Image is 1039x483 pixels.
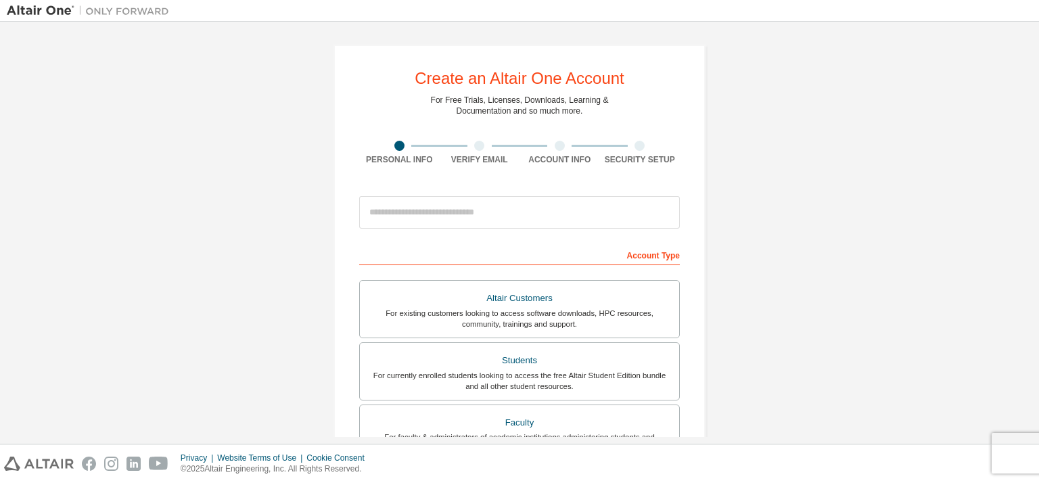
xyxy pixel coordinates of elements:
div: Verify Email [440,154,520,165]
div: Create an Altair One Account [415,70,624,87]
img: instagram.svg [104,457,118,471]
div: Personal Info [359,154,440,165]
div: For currently enrolled students looking to access the free Altair Student Edition bundle and all ... [368,370,671,392]
p: © 2025 Altair Engineering, Inc. All Rights Reserved. [181,463,373,475]
div: Account Info [519,154,600,165]
div: Altair Customers [368,289,671,308]
img: youtube.svg [149,457,168,471]
div: Security Setup [600,154,680,165]
img: Altair One [7,4,176,18]
div: Faculty [368,413,671,432]
div: Account Type [359,244,680,265]
div: Website Terms of Use [217,453,306,463]
div: Privacy [181,453,217,463]
img: altair_logo.svg [4,457,74,471]
div: For faculty & administrators of academic institutions administering students and accessing softwa... [368,432,671,453]
div: For Free Trials, Licenses, Downloads, Learning & Documentation and so much more. [431,95,609,116]
img: linkedin.svg [126,457,141,471]
div: Students [368,351,671,370]
div: Cookie Consent [306,453,372,463]
div: For existing customers looking to access software downloads, HPC resources, community, trainings ... [368,308,671,329]
img: facebook.svg [82,457,96,471]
